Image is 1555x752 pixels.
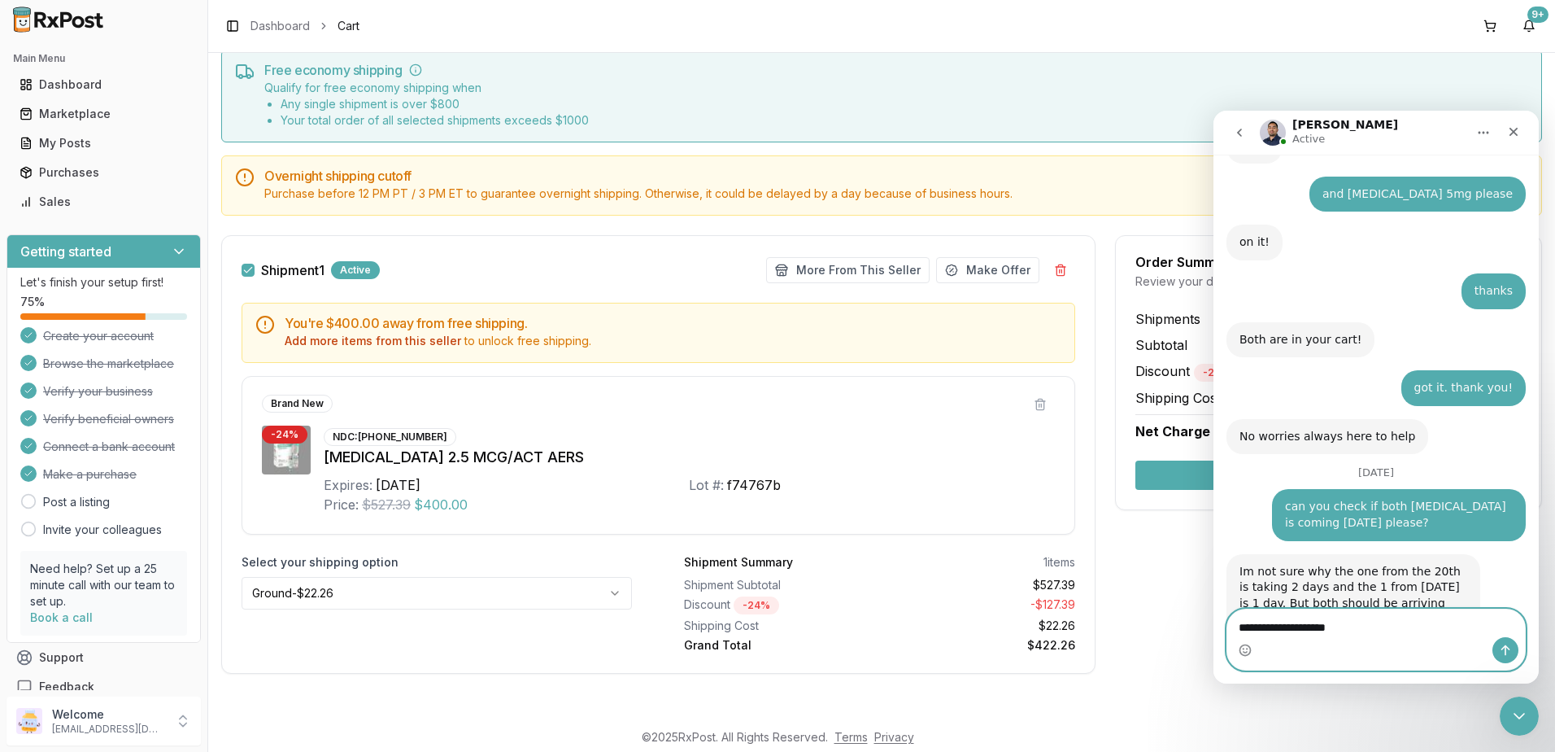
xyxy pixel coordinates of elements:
iframe: Intercom live chat [1213,111,1539,684]
div: Sales [20,194,188,210]
div: Discount [684,597,873,614]
div: Order Summary [1135,256,1522,269]
div: 1 items [1043,554,1075,571]
span: $400.00 [414,495,468,514]
div: - 24 % [1194,364,1239,382]
a: My Posts [13,129,194,158]
iframe: Intercom live chat [1500,697,1539,736]
a: Purchases [13,158,194,187]
span: Net Charge [1135,423,1210,439]
button: Marketplace [7,101,201,127]
img: Spiriva Respimat 2.5 MCG/ACT AERS [262,426,311,474]
div: Lot #: [689,475,724,495]
span: Shipments [1135,309,1200,329]
a: Terms [834,730,868,744]
span: Cart [338,18,359,34]
p: Need help? Set up a 25 minute call with our team to set up. [30,561,177,610]
div: Shipment Summary [684,554,793,571]
div: Review your details before checkout [1135,273,1522,290]
div: Brand New [262,395,333,413]
div: - 24 % [262,426,307,444]
button: Purchases [7,160,201,186]
span: Shipment 1 [261,264,325,277]
li: Your total order of all selected shipments exceeds $ 1000 [281,112,589,129]
a: Dashboard [250,18,310,34]
div: [MEDICAL_DATA] 2.5 MCG/ACT AERS [324,446,1055,469]
h3: Getting started [20,242,111,261]
button: Sales [7,189,201,215]
button: My Posts [7,130,201,156]
div: Price: [324,495,359,514]
h2: Main Menu [13,52,194,65]
div: NDC: [PHONE_NUMBER] [324,428,456,446]
a: Post a listing [43,494,110,510]
div: Dashboard [20,77,188,93]
li: Any single shipment is over $ 800 [281,96,589,112]
div: - $127.39 [886,597,1074,614]
img: RxPost Logo [7,7,111,33]
a: Marketplace [13,99,194,129]
h5: Free economy shipping [264,63,1528,77]
div: My Posts [20,135,188,151]
div: [DATE] [376,475,420,495]
div: 9+ [1527,7,1548,23]
a: Sales [13,187,194,216]
span: Browse the marketplace [43,356,174,372]
span: Subtotal [1135,335,1187,355]
div: Qualify for free economy shipping when [264,80,589,129]
p: Let's finish your setup first! [20,274,187,291]
a: Privacy [874,730,914,744]
span: $527.39 [362,495,411,514]
img: User avatar [16,708,42,734]
button: Feedback [7,672,201,702]
span: Connect a bank account [43,439,175,455]
a: Invite your colleagues [43,522,162,538]
button: More From This Seller [766,257,930,283]
span: Shipping Cost [1135,388,1221,408]
div: Marketplace [20,106,188,122]
div: Shipment Subtotal [684,577,873,593]
a: Dashboard [13,70,194,99]
span: Create your account [43,328,154,344]
div: f74767b [727,475,781,495]
div: Purchases [20,164,188,181]
p: Welcome [52,706,165,723]
button: 9+ [1516,13,1542,39]
a: Book a call [30,610,93,624]
div: $527.39 [886,577,1074,593]
label: Select your shipping option [242,554,632,571]
div: $422.26 [886,637,1074,654]
div: Shipping Cost [684,618,873,634]
div: Active [331,261,380,279]
h5: You're $400.00 away from free shipping. [285,317,1061,330]
button: Dashboard [7,72,201,98]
